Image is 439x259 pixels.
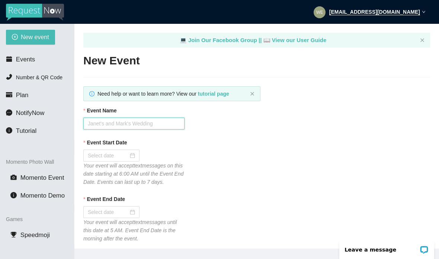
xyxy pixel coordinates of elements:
h2: New Event [83,53,430,68]
span: down [422,10,426,14]
span: credit-card [6,92,12,98]
span: info-circle [6,127,12,134]
span: plus-circle [12,34,18,41]
iframe: LiveChat chat widget [334,236,439,259]
span: Plan [16,92,29,99]
input: Janet's and Mark's Wedding [83,118,185,129]
a: tutorial page [198,91,229,97]
button: close [250,92,254,96]
input: Select date [88,151,128,160]
span: info-circle [10,192,17,198]
img: RequestNow [6,4,64,21]
button: close [420,38,424,43]
span: Speedmoji [20,231,50,239]
span: New event [21,32,49,42]
i: Your event will accept text messages until this date at 5 AM. Event End Date is the morning after... [83,219,177,242]
span: info-circle [89,91,94,96]
span: Need help or want to learn more? View our [97,91,229,97]
input: Select date [88,208,128,216]
a: laptop View our User Guide [263,37,327,43]
span: trophy [10,231,17,238]
b: Event Name [87,106,116,115]
a: laptop Join Our Facebook Group || [180,37,263,43]
span: message [6,109,12,116]
span: Number & QR Code [16,74,63,80]
span: Momento Demo [20,192,65,199]
span: laptop [180,37,187,43]
span: phone [6,74,12,80]
span: Tutorial [16,127,36,134]
b: Event End Date [87,195,125,203]
b: Event Start Date [87,138,127,147]
span: camera [10,174,17,180]
span: laptop [263,37,270,43]
span: Momento Event [20,174,64,181]
img: 1d49357b38495c1cc9ff4b787be28975 [314,6,326,18]
i: Your event will accept text messages on this date starting at 6:00 AM until the Event End Date. E... [83,163,184,185]
span: Events [16,56,35,63]
span: calendar [6,56,12,62]
button: plus-circleNew event [6,30,55,45]
span: NotifyNow [16,109,44,116]
span: close [420,38,424,42]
